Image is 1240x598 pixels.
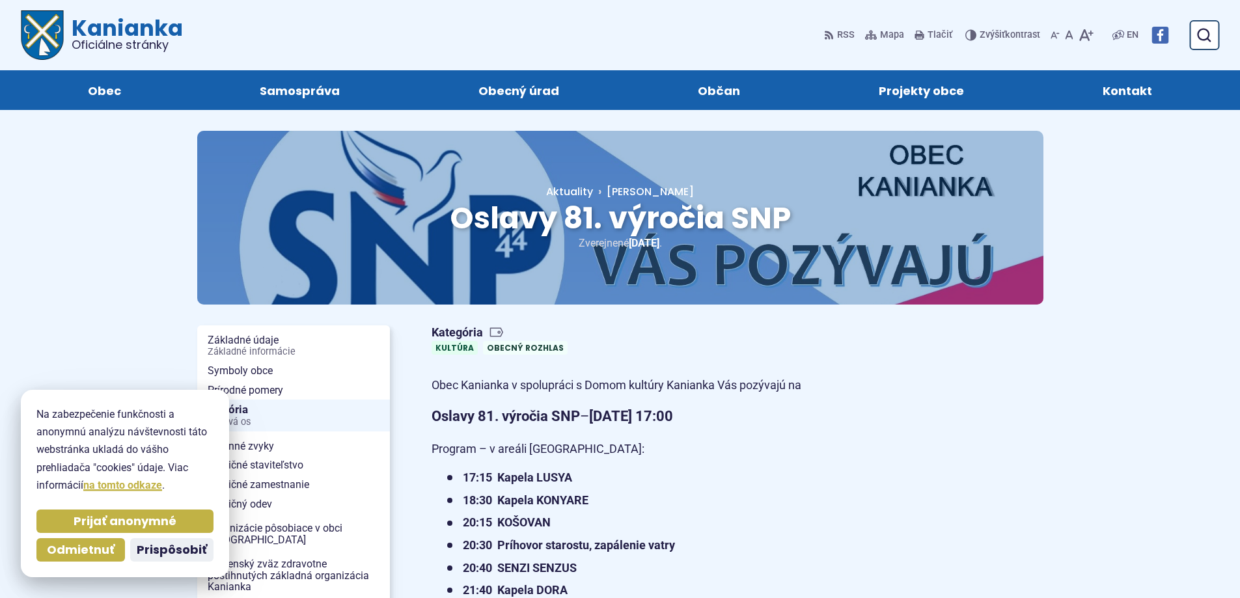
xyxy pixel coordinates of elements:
[208,347,379,357] span: Základné informácie
[862,21,907,49] a: Mapa
[36,510,214,533] button: Prijať anonymné
[197,400,390,431] a: HistóriaČasová os
[197,495,390,514] a: Tradičný odev
[432,408,580,424] strong: Oslavy 81. výročia SNP
[21,10,183,60] a: Logo Kanianka, prejsť na domovskú stránku.
[546,184,593,199] a: Aktuality
[83,479,162,491] a: na tomto odkaze
[593,184,694,199] a: [PERSON_NAME]
[698,70,740,110] span: Občan
[88,70,121,110] span: Obec
[1048,21,1062,49] button: Zmenšiť veľkosť písma
[589,408,673,424] strong: [DATE] 17:00
[1124,27,1141,43] a: EN
[463,493,588,507] strong: 18:30 Kapela KONYARE
[629,237,659,249] span: [DATE]
[432,439,894,459] p: Program – v areáli [GEOGRAPHIC_DATA]:
[463,515,551,529] strong: 20:15 KOŠOVAN
[463,561,577,575] strong: 20:40 SENZI SENZUS
[1127,27,1138,43] span: EN
[422,70,615,110] a: Obecný úrad
[1151,27,1168,44] img: Prejsť na Facebook stránku
[260,70,340,110] span: Samospráva
[928,30,952,41] span: Tlačiť
[208,495,379,514] span: Tradičný odev
[130,538,214,562] button: Prispôsobiť
[197,554,390,597] a: Slovenský zväz zdravotne postihnutých základná organizácia Kanianka
[432,375,894,396] p: Obec Kanianka v spolupráci s Domom kultúry Kanianka Vás pozývajú na
[1076,21,1096,49] button: Zväčšiť veľkosť písma
[208,554,379,597] span: Slovenský zväz zdravotne postihnutých základná organizácia Kanianka
[208,361,379,381] span: Symboly obce
[197,331,390,361] a: Základné údajeZákladné informácie
[64,17,183,51] span: Kanianka
[197,475,390,495] a: Tradičné zamestnanie
[208,437,379,456] span: Rodinné zvyky
[607,184,694,199] span: [PERSON_NAME]
[980,29,1005,40] span: Zvýšiť
[31,70,177,110] a: Obec
[642,70,797,110] a: Občan
[208,455,379,475] span: Tradičné staviteľstvo
[197,519,390,549] a: Organizácie pôsobiace v obci [GEOGRAPHIC_DATA]
[980,30,1040,41] span: kontrast
[432,341,478,355] a: Kultúra
[36,538,125,562] button: Odmietnuť
[432,404,894,428] p: –
[137,543,207,558] span: Prispôsobiť
[208,475,379,495] span: Tradičné zamestnanie
[208,331,379,361] span: Základné údaje
[483,341,568,355] a: Obecný rozhlas
[1047,70,1209,110] a: Kontakt
[478,70,559,110] span: Obecný úrad
[74,514,176,529] span: Prijať anonymné
[823,70,1021,110] a: Projekty obce
[197,437,390,456] a: Rodinné zvyky
[208,400,379,431] span: História
[450,197,791,239] span: Oslavy 81. výročia SNP
[1062,21,1076,49] button: Nastaviť pôvodnú veľkosť písma
[463,470,572,484] strong: 17:15 Kapela LUSYA
[197,455,390,475] a: Tradičné staviteľstvo
[824,21,857,49] a: RSS
[208,417,379,428] span: Časová os
[203,70,396,110] a: Samospráva
[879,70,964,110] span: Projekty obce
[463,583,568,597] strong: 21:40 Kapela DORA
[880,27,904,43] span: Mapa
[36,405,214,494] p: Na zabezpečenie funkčnosti a anonymnú analýzu návštevnosti táto webstránka ukladá do vášho prehli...
[965,21,1043,49] button: Zvýšiťkontrast
[197,361,390,381] a: Symboly obce
[1103,70,1152,110] span: Kontakt
[21,10,64,60] img: Prejsť na domovskú stránku
[47,543,115,558] span: Odmietnuť
[208,381,379,400] span: Prírodné pomery
[197,381,390,400] a: Prírodné pomery
[837,27,855,43] span: RSS
[72,39,183,51] span: Oficiálne stránky
[239,234,1002,252] p: Zverejnené .
[912,21,955,49] button: Tlačiť
[208,519,379,549] span: Organizácie pôsobiace v obci [GEOGRAPHIC_DATA]
[432,325,573,340] span: Kategória
[463,538,675,552] strong: 20:30 Príhovor starostu, zapálenie vatry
